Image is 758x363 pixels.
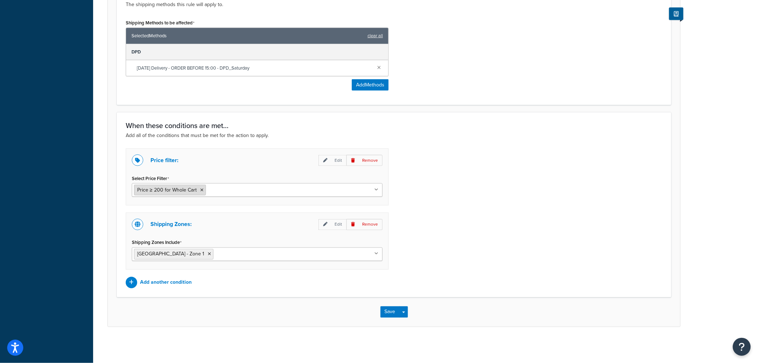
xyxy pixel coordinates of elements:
p: Shipping Zones: [150,220,192,230]
label: Shipping Zones Include [132,240,182,246]
a: clear all [368,31,383,41]
p: Edit [318,155,346,166]
button: Save [380,306,400,318]
p: Edit [318,219,346,230]
p: Add all of the conditions that must be met for the action to apply. [126,132,662,140]
span: [DATE] Delivery - ORDER BEFORE 15:00 - DPD_Saturday [137,63,371,73]
button: Open Resource Center [733,338,751,356]
p: Remove [346,219,383,230]
p: Remove [346,155,383,166]
span: Selected Methods [131,31,364,41]
button: AddMethods [352,79,389,91]
label: Shipping Methods to be affected [126,20,195,26]
p: Add another condition [140,278,192,288]
h3: When these conditions are met... [126,122,662,129]
button: Show Help Docs [669,8,683,20]
label: Select Price Filter [132,176,169,181]
p: Price filter: [150,155,178,165]
div: DPD [126,44,388,60]
span: [GEOGRAPHIC_DATA] - Zone 1 [137,250,204,258]
span: Price ≥ 200 for Whole Cart [137,186,197,194]
p: The shipping methods this rule will apply to. [126,1,662,9]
